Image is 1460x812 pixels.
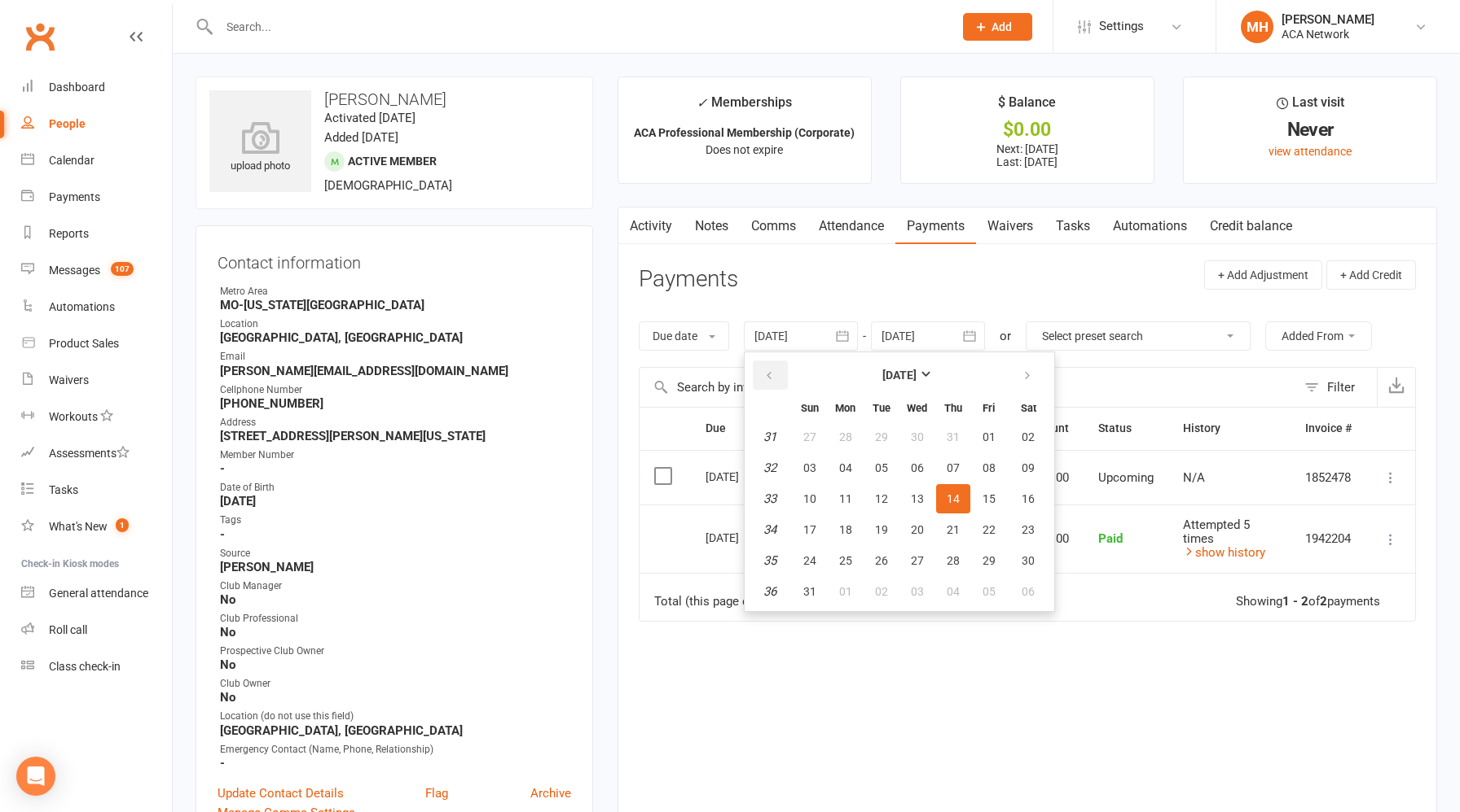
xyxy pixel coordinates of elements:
em: 33 [763,491,776,506]
span: 28 [947,554,960,567]
input: Search by invoice number [640,368,1296,407]
div: Automations [49,300,115,313]
a: Activity [618,207,684,245]
span: 04 [839,461,852,474]
em: 36 [763,584,776,599]
a: Payments [21,179,172,216]
button: 23 [1008,515,1049,544]
div: Club Manager [220,578,571,594]
span: 31 [947,430,960,443]
button: 01 [829,577,863,606]
div: Last visit [1277,92,1344,121]
div: MH [1241,11,1273,43]
span: 12 [875,492,888,505]
span: Attempted 5 times [1183,517,1250,546]
a: Update Contact Details [218,784,344,803]
button: 27 [900,546,934,575]
span: 107 [111,262,134,276]
button: + Add Adjustment [1204,260,1322,290]
button: 30 [1008,546,1049,575]
span: 29 [983,554,996,567]
button: 24 [793,546,827,575]
button: 07 [936,453,970,482]
strong: No [220,592,571,607]
button: 20 [900,515,934,544]
div: or [1000,326,1011,346]
strong: [STREET_ADDRESS][PERSON_NAME][US_STATE] [220,429,571,443]
button: 28 [829,422,863,452]
span: 1 [116,518,129,532]
span: 21 [947,523,960,536]
a: People [21,106,172,142]
span: 10 [803,492,816,505]
div: Email [220,349,571,365]
div: Metro Area [220,284,571,299]
a: Workouts [21,399,172,435]
span: 11 [839,492,852,505]
span: 24 [803,554,816,567]
span: 14 [947,492,960,505]
button: Add [963,13,1032,41]
span: Active member [348,155,437,168]
button: 22 [972,515,1006,544]
th: Status [1084,408,1168,449]
a: view attendance [1269,145,1352,158]
span: 27 [803,430,816,443]
span: Paid [1098,531,1123,546]
div: Product Sales [49,337,119,350]
div: Tasks [49,483,78,496]
a: Waivers [976,207,1044,245]
time: Activated [DATE] [324,111,416,125]
span: 15 [983,492,996,505]
div: [DATE] [706,464,781,489]
button: 02 [1008,422,1049,452]
span: 01 [983,430,996,443]
a: Flag [425,784,448,803]
span: 13 [911,492,924,505]
span: N/A [1183,470,1205,485]
strong: [GEOGRAPHIC_DATA], [GEOGRAPHIC_DATA] [220,330,571,345]
span: 03 [911,585,924,598]
a: Notes [684,207,740,245]
button: 15 [972,484,1006,513]
a: Dashboard [21,69,172,106]
button: 09 [1008,453,1049,482]
div: Memberships [697,92,792,122]
button: 29 [864,422,899,452]
div: What's New [49,520,108,533]
div: Dashboard [49,81,105,94]
div: ACA Network [1282,27,1374,41]
a: Archive [530,784,571,803]
button: 19 [864,515,899,544]
a: Product Sales [21,325,172,362]
small: Wednesday [907,402,927,414]
a: Automations [1102,207,1198,245]
span: 28 [839,430,852,443]
button: 26 [864,546,899,575]
strong: - [220,527,571,542]
div: Messages [49,264,100,277]
strong: No [220,625,571,640]
div: Workouts [49,410,98,423]
a: Automations [21,289,172,325]
button: 18 [829,515,863,544]
span: 02 [875,585,888,598]
button: 06 [900,453,934,482]
div: [DATE] [706,525,781,550]
div: Emergency Contact (Name, Phone, Relationship) [220,742,571,757]
small: Saturday [1021,402,1036,414]
th: Invoice # [1291,408,1366,449]
button: 30 [900,422,934,452]
strong: ACA Professional Membership (Corporate) [634,126,855,139]
strong: [DATE] [882,369,917,382]
h3: Payments [639,267,738,292]
em: 34 [763,522,776,537]
button: 03 [900,577,934,606]
p: Next: [DATE] Last: [DATE] [916,142,1139,168]
span: 22 [983,523,996,536]
span: 27 [911,554,924,567]
button: 03 [793,453,827,482]
span: 26 [875,554,888,567]
span: 20 [911,523,924,536]
button: 11 [829,484,863,513]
